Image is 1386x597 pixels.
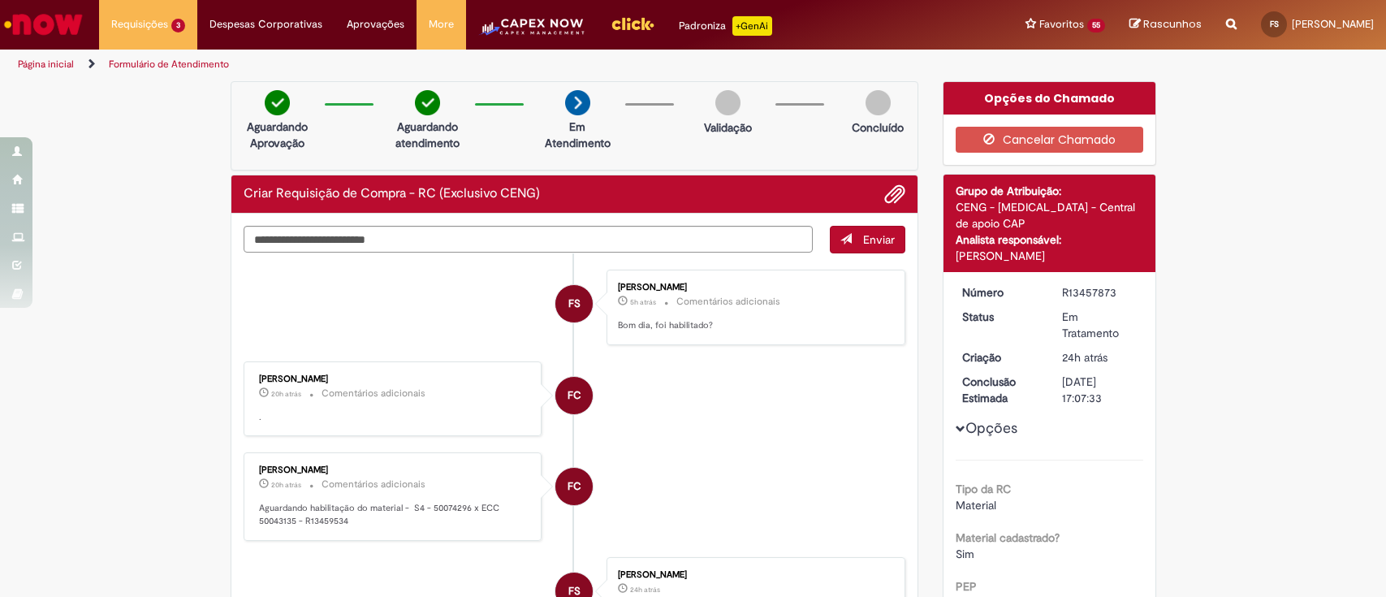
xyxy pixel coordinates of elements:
a: Rascunhos [1129,17,1202,32]
span: Enviar [863,232,895,247]
span: 20h atrás [271,480,301,490]
dt: Conclusão Estimada [950,374,1050,406]
div: [PERSON_NAME] [259,465,529,475]
div: Fabio Martins Da Silva [555,285,593,322]
span: 55 [1087,19,1105,32]
img: check-circle-green.png [415,90,440,115]
span: FS [1270,19,1279,29]
span: 24h atrás [1062,350,1108,365]
img: arrow-next.png [565,90,590,115]
span: Material [956,498,996,513]
div: Padroniza [679,16,772,36]
span: FC [568,467,581,506]
h2: Criar Requisição de Compra - RC (Exclusivo CENG) Histórico de tíquete [244,187,540,201]
dt: Número [950,284,1050,301]
p: . [259,411,529,424]
span: FS [568,284,581,323]
p: Bom dia, foi habilitado? [618,319,888,332]
time: 28/08/2025 17:25:10 [271,389,301,399]
img: img-circle-grey.png [715,90,740,115]
div: Fernanda Campos [555,377,593,414]
small: Comentários adicionais [322,387,425,400]
span: Rascunhos [1143,16,1202,32]
span: 3 [171,19,185,32]
time: 29/08/2025 08:31:02 [630,297,656,307]
div: Opções do Chamado [943,82,1155,115]
time: 28/08/2025 13:32:37 [630,585,660,595]
a: Página inicial [18,58,74,71]
img: CapexLogo5.png [478,16,586,49]
span: FC [568,376,581,415]
a: Formulário de Atendimento [109,58,229,71]
button: Enviar [830,226,905,253]
img: check-circle-green.png [265,90,290,115]
span: 5h atrás [630,297,656,307]
p: Validação [704,119,752,136]
div: [PERSON_NAME] [618,570,888,580]
b: Tipo da RC [956,482,1011,496]
span: Sim [956,547,974,561]
span: Aprovações [347,16,404,32]
img: img-circle-grey.png [866,90,891,115]
div: Analista responsável: [956,231,1143,248]
div: [DATE] 17:07:33 [1062,374,1138,406]
img: ServiceNow [2,8,85,41]
ul: Trilhas de página [12,50,912,80]
div: [PERSON_NAME] [618,283,888,292]
div: 28/08/2025 13:32:40 [1062,349,1138,366]
span: More [429,16,454,32]
div: [PERSON_NAME] [259,374,529,384]
p: Aguardando atendimento [388,119,467,151]
span: Requisições [111,16,168,32]
span: Favoritos [1039,16,1084,32]
p: Aguardando habilitação do material - S4 - 50074296 x ECC 50043135 - R13459534 [259,502,529,527]
button: Cancelar Chamado [956,127,1143,153]
div: CENG - [MEDICAL_DATA] - Central de apoio CAP [956,199,1143,231]
time: 28/08/2025 13:32:40 [1062,350,1108,365]
b: Material cadastrado? [956,530,1060,545]
span: 20h atrás [271,389,301,399]
p: +GenAi [732,16,772,36]
textarea: Digite sua mensagem aqui... [244,226,814,253]
div: Grupo de Atribuição: [956,183,1143,199]
img: click_logo_yellow_360x200.png [611,11,654,36]
dt: Status [950,309,1050,325]
small: Comentários adicionais [322,478,425,491]
dt: Criação [950,349,1050,366]
p: Concluído [852,119,904,136]
small: Comentários adicionais [676,295,780,309]
div: Em Tratamento [1062,309,1138,341]
p: Em Atendimento [538,119,617,151]
time: 28/08/2025 17:24:17 [271,480,301,490]
span: Despesas Corporativas [209,16,322,32]
p: Aguardando Aprovação [238,119,317,151]
span: [PERSON_NAME] [1292,17,1374,31]
div: Fernanda Campos [555,468,593,505]
b: PEP [956,579,977,594]
button: Adicionar anexos [884,184,905,205]
div: R13457873 [1062,284,1138,301]
div: [PERSON_NAME] [956,248,1143,264]
span: 24h atrás [630,585,660,595]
